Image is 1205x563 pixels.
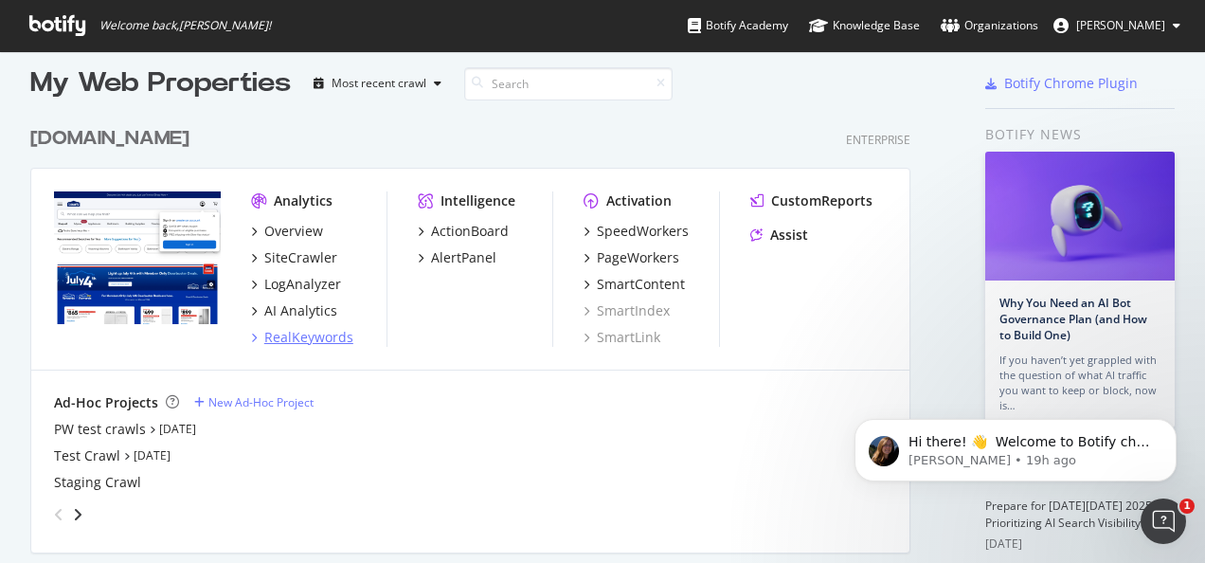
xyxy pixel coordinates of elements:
a: Prepare for [DATE][DATE] 2025 by Prioritizing AI Search Visibility [985,498,1167,531]
button: [PERSON_NAME] [1038,10,1196,41]
a: LogAnalyzer [251,275,341,294]
div: Assist [770,226,808,245]
a: AlertPanel [418,248,496,267]
div: Organizations [941,16,1038,35]
span: Ayushi Agarwal [1076,17,1165,33]
a: SmartContent [584,275,685,294]
a: New Ad-Hoc Project [194,394,314,410]
div: Botify news [985,124,1175,145]
span: Hi there! 👋 Welcome to Botify chat support! Have a question? Reply to this message and our team w... [82,55,323,146]
a: Why You Need an AI Bot Governance Plan (and How to Build One) [999,295,1147,343]
a: PW test crawls [54,420,146,439]
div: SpeedWorkers [597,222,689,241]
a: SpeedWorkers [584,222,689,241]
a: [DOMAIN_NAME] [30,125,197,153]
a: RealKeywords [251,328,353,347]
a: Assist [750,226,808,245]
div: angle-left [46,499,71,530]
div: AI Analytics [264,301,337,320]
a: Test Crawl [54,446,120,465]
a: PageWorkers [584,248,679,267]
div: LogAnalyzer [264,275,341,294]
div: CustomReports [771,191,872,210]
a: [DATE] [159,421,196,437]
iframe: Intercom live chat [1141,499,1186,544]
div: Enterprise [846,132,910,148]
div: Knowledge Base [809,16,920,35]
a: Botify Chrome Plugin [985,74,1138,93]
div: ActionBoard [431,222,509,241]
div: New Ad-Hoc Project [208,394,314,410]
a: SmartIndex [584,301,670,320]
div: AlertPanel [431,248,496,267]
p: Message from Laura, sent 19h ago [82,73,327,90]
span: 1 [1179,499,1195,514]
a: ActionBoard [418,222,509,241]
div: [DATE] [985,536,1175,553]
div: SiteCrawler [264,248,337,267]
a: CustomReports [750,191,872,210]
img: Why You Need an AI Bot Governance Plan (and How to Build One) [985,152,1175,281]
div: Activation [606,191,672,210]
input: Search [464,67,673,100]
div: If you haven’t yet grappled with the question of what AI traffic you want to keep or block, now is… [999,353,1160,413]
div: [DOMAIN_NAME] [30,125,189,153]
button: Most recent crawl [306,68,449,99]
div: Most recent crawl [332,78,426,89]
span: Welcome back, [PERSON_NAME] ! [99,18,271,33]
img: www.lowes.com [54,191,221,325]
a: SiteCrawler [251,248,337,267]
a: Staging Crawl [54,473,141,492]
iframe: Intercom notifications message [826,379,1205,512]
a: SmartLink [584,328,660,347]
div: angle-right [71,505,84,524]
div: Overview [264,222,323,241]
div: Analytics [274,191,333,210]
a: AI Analytics [251,301,337,320]
a: [DATE] [134,447,171,463]
a: Overview [251,222,323,241]
div: SmartContent [597,275,685,294]
div: My Web Properties [30,64,291,102]
div: Ad-Hoc Projects [54,393,158,412]
div: PageWorkers [597,248,679,267]
div: Intelligence [441,191,515,210]
div: Botify Chrome Plugin [1004,74,1138,93]
div: RealKeywords [264,328,353,347]
div: Botify Academy [688,16,788,35]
